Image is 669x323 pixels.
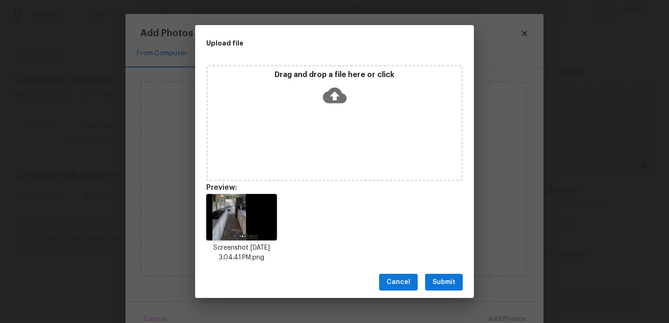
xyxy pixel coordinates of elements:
[425,274,463,291] button: Submit
[387,277,410,288] span: Cancel
[379,274,418,291] button: Cancel
[206,194,277,240] img: 756xtXChIjbCDjYqTnzZutqBdZk1Cc1B9VH30a8TIuSwLLscV33g4CB4GDwEHgIHAQOAgcBA4CB4GDwEHgIPCRCPwCVMRSJq5...
[206,38,421,48] h2: Upload file
[208,70,461,80] p: Drag and drop a file here or click
[433,277,455,288] span: Submit
[206,243,277,263] p: Screenshot [DATE] 3.04.41 PM.png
